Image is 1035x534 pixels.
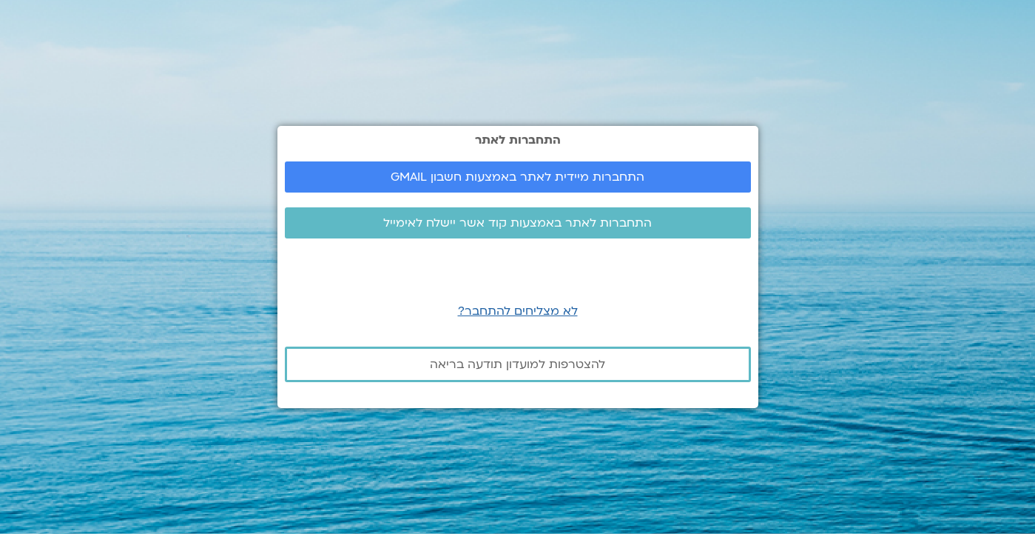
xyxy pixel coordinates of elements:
[430,358,605,371] span: להצטרפות למועדון תודעה בריאה
[383,216,652,230] span: התחברות לאתר באמצעות קוד אשר יישלח לאימייל
[391,170,644,184] span: התחברות מיידית לאתר באמצעות חשבון GMAIL
[285,347,751,382] a: להצטרפות למועדון תודעה בריאה
[285,207,751,238] a: התחברות לאתר באמצעות קוד אשר יישלח לאימייל
[285,161,751,193] a: התחברות מיידית לאתר באמצעות חשבון GMAIL
[458,303,578,319] a: לא מצליחים להתחבר?
[285,133,751,147] h2: התחברות לאתר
